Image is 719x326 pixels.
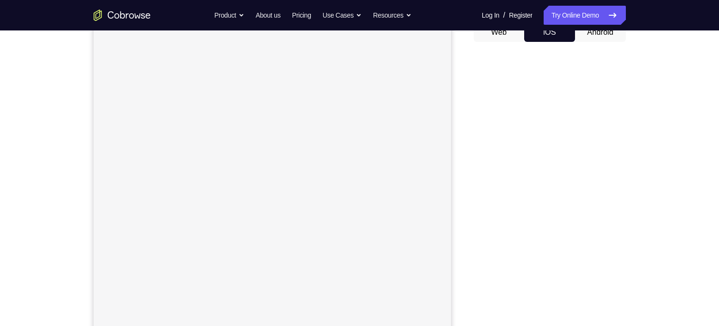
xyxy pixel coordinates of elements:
a: Pricing [292,6,311,25]
button: iOS [524,23,575,42]
a: Go to the home page [94,10,151,21]
button: Use Cases [323,6,362,25]
button: Web [474,23,525,42]
a: Try Online Demo [544,6,625,25]
a: About us [256,6,280,25]
a: Log In [482,6,499,25]
button: Resources [373,6,412,25]
a: Register [509,6,532,25]
span: / [503,10,505,21]
button: Android [575,23,626,42]
button: Product [214,6,244,25]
